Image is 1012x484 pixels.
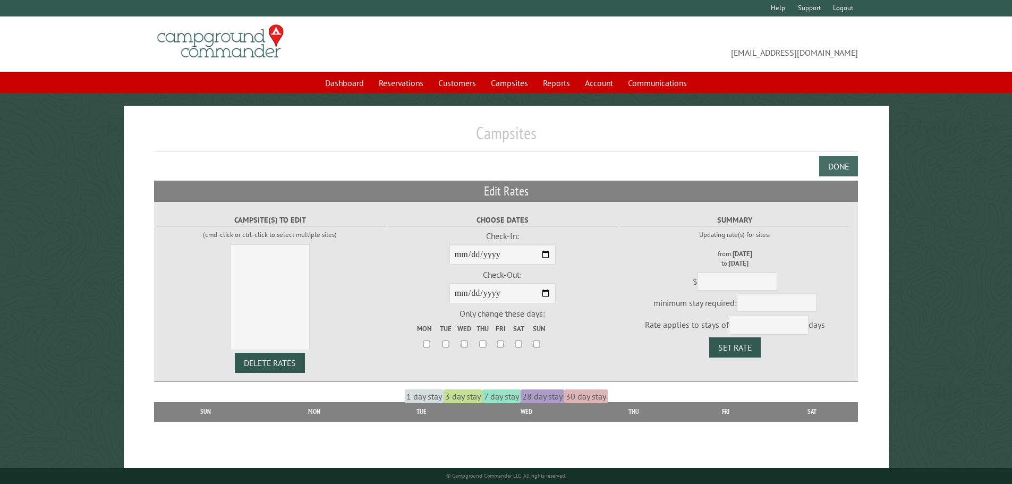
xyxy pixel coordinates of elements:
[699,230,770,268] small: Updating rate(s) for sites: from: to:
[154,181,858,201] h2: Edit Rates
[579,73,619,93] a: Account
[521,389,564,403] span: 28 day stay
[432,73,482,93] a: Customers
[257,402,371,421] th: Mon
[564,389,608,403] span: 30 day stay
[474,324,491,334] label: Thu
[733,249,752,258] strong: [DATE]
[537,73,576,93] a: Reports
[492,324,509,334] label: Fri
[372,73,430,93] a: Reservations
[506,29,858,59] span: [EMAIL_ADDRESS][DOMAIN_NAME]
[482,389,521,403] span: 7 day stay
[582,402,685,421] th: Thu
[446,472,566,479] small: © Campground Commander LLC. All rights reserved.
[510,324,527,334] label: Sat
[729,259,749,268] strong: [DATE]
[766,402,858,421] th: Sat
[235,353,305,373] button: DELETE RATES
[471,402,582,421] th: Wed
[528,324,545,334] label: Sun
[693,276,698,287] span: $
[484,73,534,93] a: Campsites
[388,214,617,226] label: Choose Dates
[483,269,522,280] span: Check-Out:
[444,389,482,403] span: 3 day stay
[460,308,545,319] span: Only change these days:
[486,231,519,241] span: Check-In:
[620,214,849,226] label: Summary
[620,210,849,358] fieldset: minimum stay required: Rate applies to stays of days
[319,73,370,93] a: Dashboard
[405,389,444,403] span: 1 day stay
[437,324,454,334] label: Tue
[455,324,473,334] label: Wed
[819,156,858,176] button: Done
[417,324,436,334] label: Mon
[154,402,257,421] th: Sun
[156,214,385,226] label: Campsite(s) to edit
[685,402,766,421] th: Fri
[154,123,858,152] h1: Campsites
[622,73,693,93] a: Communications
[709,337,761,358] button: Set Rate
[154,21,287,62] img: Campground Commander
[203,230,337,239] small: (cmd-click or ctrl-click to select multiple sites)
[372,402,471,421] th: Tue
